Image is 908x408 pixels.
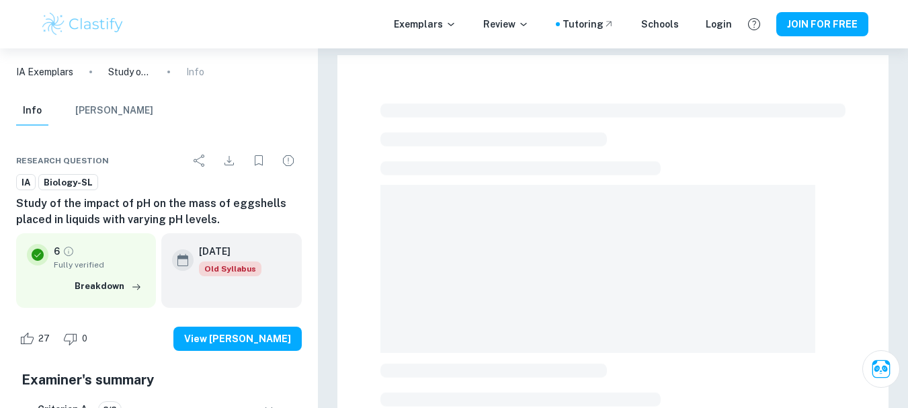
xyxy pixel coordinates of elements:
[186,147,213,174] div: Share
[743,13,766,36] button: Help and Feedback
[108,65,151,79] p: Study of the impact of pH on the mass of eggshells placed in liquids with varying pH levels.
[186,65,204,79] p: Info
[17,176,35,190] span: IA
[862,350,900,388] button: Ask Clai
[776,12,868,36] button: JOIN FOR FREE
[245,147,272,174] div: Bookmark
[75,332,95,345] span: 0
[16,96,48,126] button: Info
[39,176,97,190] span: Biology-SL
[394,17,456,32] p: Exemplars
[54,244,60,259] p: 6
[40,11,126,38] img: Clastify logo
[63,245,75,257] a: Grade fully verified
[216,147,243,174] div: Download
[60,328,95,350] div: Dislike
[16,196,302,228] h6: Study of the impact of pH on the mass of eggshells placed in liquids with varying pH levels.
[199,261,261,276] span: Old Syllabus
[54,259,145,271] span: Fully verified
[22,370,296,390] h5: Examiner's summary
[275,147,302,174] div: Report issue
[706,17,732,32] a: Login
[199,261,261,276] div: Starting from the May 2025 session, the Biology IA requirements have changed. It's OK to refer to...
[563,17,614,32] a: Tutoring
[173,327,302,351] button: View [PERSON_NAME]
[16,65,73,79] a: IA Exemplars
[16,174,36,191] a: IA
[71,276,145,296] button: Breakdown
[31,332,57,345] span: 27
[16,328,57,350] div: Like
[199,244,251,259] h6: [DATE]
[75,96,153,126] button: [PERSON_NAME]
[38,174,98,191] a: Biology-SL
[16,155,109,167] span: Research question
[483,17,529,32] p: Review
[641,17,679,32] a: Schools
